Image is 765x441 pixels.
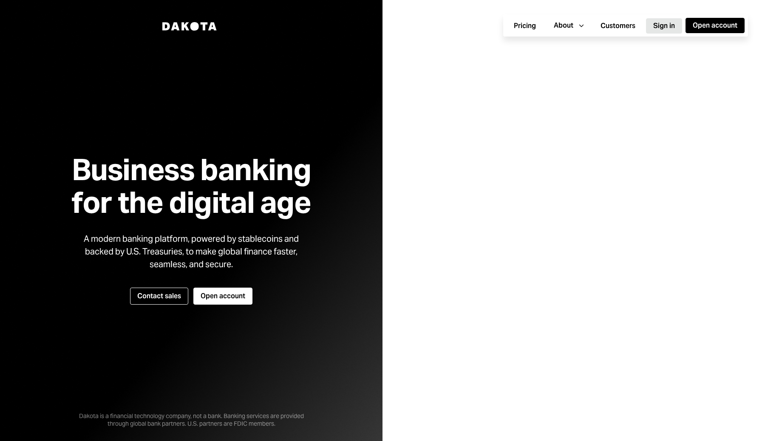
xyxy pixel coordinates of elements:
button: Customers [593,18,643,34]
div: Dakota is a financial technology company, not a bank. Banking services are provided through globa... [64,399,319,427]
button: Pricing [507,18,543,34]
div: A modern banking platform, powered by stablecoins and backed by U.S. Treasuries, to make global f... [76,232,306,271]
button: Contact sales [130,288,188,305]
div: About [554,21,573,30]
a: Sign in [646,17,682,34]
button: Open account [193,288,252,305]
a: Pricing [507,17,543,34]
h1: Business banking for the digital age [61,153,321,219]
button: Open account [686,18,745,33]
a: Customers [593,17,643,34]
button: Sign in [646,18,682,34]
button: About [547,18,590,33]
